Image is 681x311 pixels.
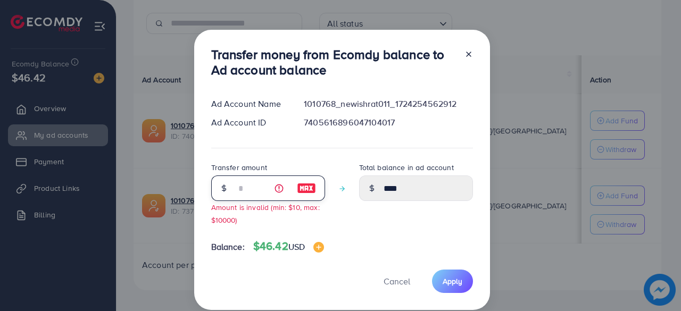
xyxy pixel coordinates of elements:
span: Cancel [384,275,410,287]
label: Transfer amount [211,162,267,173]
div: 1010768_newishrat011_1724254562912 [295,98,481,110]
div: Ad Account ID [203,116,296,129]
div: Ad Account Name [203,98,296,110]
span: Balance: [211,241,245,253]
img: image [313,242,324,253]
label: Total balance in ad account [359,162,454,173]
span: USD [288,241,305,253]
img: image [297,182,316,195]
h3: Transfer money from Ecomdy balance to Ad account balance [211,47,456,78]
div: 7405616896047104017 [295,116,481,129]
button: Cancel [370,270,423,292]
h4: $46.42 [253,240,324,253]
span: Apply [443,276,462,287]
button: Apply [432,270,473,292]
small: Amount is invalid (min: $10, max: $10000) [211,202,320,224]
